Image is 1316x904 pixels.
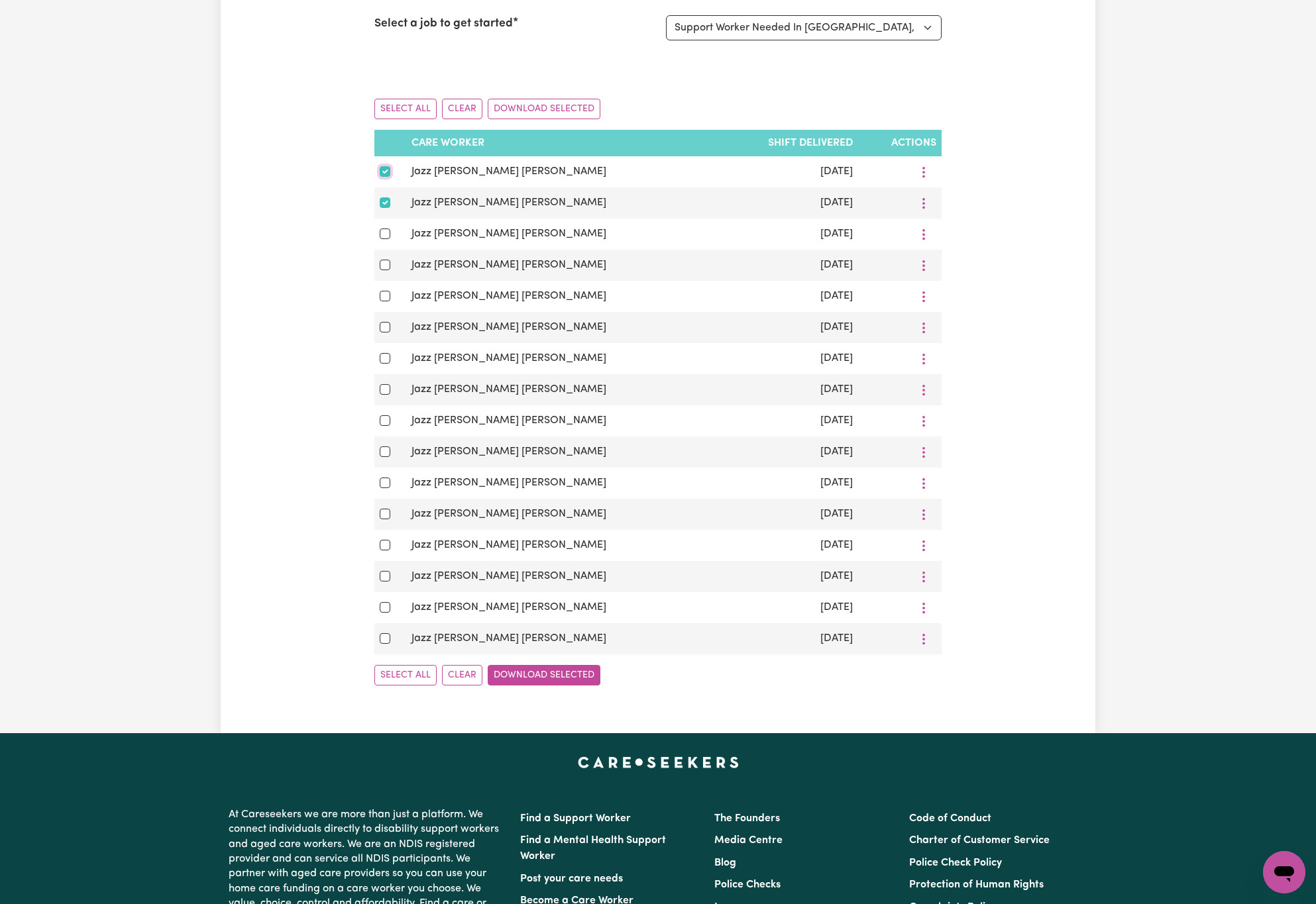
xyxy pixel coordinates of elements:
td: [DATE] [715,405,858,436]
td: [DATE] [715,468,858,499]
span: Jazz [PERSON_NAME] [PERSON_NAME] [411,353,606,364]
button: More options [911,597,936,618]
span: Jazz [PERSON_NAME] [PERSON_NAME] [411,571,606,581]
span: Jazz [PERSON_NAME] [PERSON_NAME] [411,384,606,395]
button: More options [911,473,936,493]
td: [DATE] [715,312,858,343]
span: Jazz [PERSON_NAME] [PERSON_NAME] [411,166,606,177]
td: [DATE] [715,623,858,654]
a: The Founders [714,813,780,824]
span: Jazz [PERSON_NAME] [PERSON_NAME] [411,509,606,519]
button: More options [911,535,936,556]
span: Jazz [PERSON_NAME] [PERSON_NAME] [411,446,606,457]
td: [DATE] [715,592,858,623]
td: [DATE] [715,499,858,530]
a: Protection of Human Rights [909,879,1044,890]
td: [DATE] [715,281,858,312]
a: Find a Support Worker [520,813,631,824]
label: Select a job to get started [374,15,513,32]
button: More options [911,411,936,431]
button: More options [911,504,936,525]
button: Download Selected [488,99,600,119]
span: Jazz [PERSON_NAME] [PERSON_NAME] [411,228,606,239]
button: Clear [442,665,482,685]
button: More options [911,286,936,307]
a: Careseekers home page [578,757,739,768]
span: Jazz [PERSON_NAME] [PERSON_NAME] [411,197,606,208]
button: More options [911,317,936,338]
button: More options [911,442,936,462]
td: [DATE] [715,187,858,219]
span: Jazz [PERSON_NAME] [PERSON_NAME] [411,291,606,301]
td: [DATE] [715,250,858,281]
span: Jazz [PERSON_NAME] [PERSON_NAME] [411,260,606,270]
a: Find a Mental Health Support Worker [520,835,666,862]
a: Media Centre [714,835,783,846]
a: Post your care needs [520,874,623,884]
td: [DATE] [715,156,858,187]
span: Jazz [PERSON_NAME] [PERSON_NAME] [411,322,606,332]
button: More options [911,628,936,649]
span: Jazz [PERSON_NAME] [PERSON_NAME] [411,415,606,426]
button: Select All [374,99,437,119]
button: More options [911,224,936,244]
span: Care Worker [411,138,484,148]
button: More options [911,255,936,276]
button: Clear [442,99,482,119]
button: More options [911,348,936,369]
button: More options [911,379,936,400]
button: Select All [374,665,437,685]
button: Download Selected [488,665,600,685]
a: Police Check Policy [909,858,1002,868]
button: More options [911,566,936,587]
td: [DATE] [715,530,858,561]
th: Shift delivered [715,130,858,156]
button: More options [911,193,936,213]
a: Charter of Customer Service [909,835,1050,846]
td: [DATE] [715,561,858,592]
td: [DATE] [715,436,858,468]
iframe: Button to launch messaging window [1263,851,1305,893]
a: Code of Conduct [909,813,991,824]
span: Jazz [PERSON_NAME] [PERSON_NAME] [411,477,606,488]
th: Actions [858,130,942,156]
td: [DATE] [715,219,858,250]
button: More options [911,162,936,182]
td: [DATE] [715,343,858,374]
a: Police Checks [714,879,781,890]
a: Blog [714,858,736,868]
span: Jazz [PERSON_NAME] [PERSON_NAME] [411,540,606,550]
span: Jazz [PERSON_NAME] [PERSON_NAME] [411,633,606,644]
td: [DATE] [715,374,858,405]
span: Jazz [PERSON_NAME] [PERSON_NAME] [411,602,606,613]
